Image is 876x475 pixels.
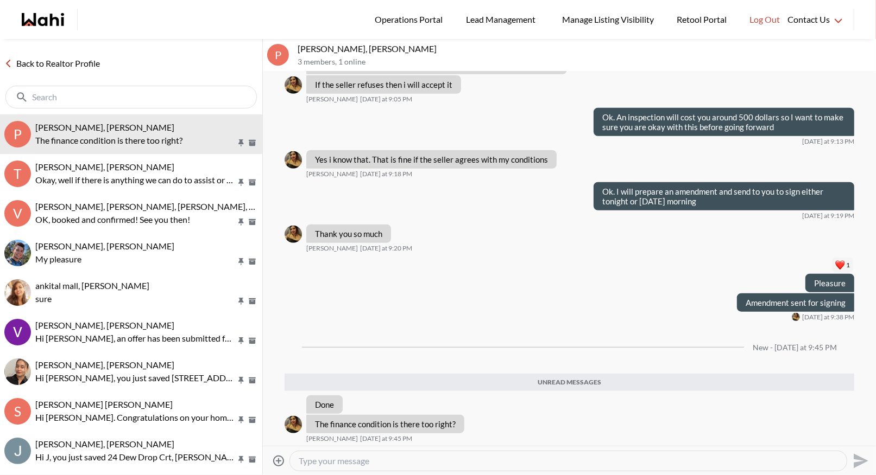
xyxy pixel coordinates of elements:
p: Hi [PERSON_NAME], you just saved [STREET_ADDRESS]. Would you like to book a showing or receive mo... [35,371,236,384]
textarea: Type your message [299,455,838,466]
span: [PERSON_NAME], [PERSON_NAME] [35,241,174,251]
div: Puja Mandal [285,151,302,169]
button: Archive [247,178,258,187]
p: sure [35,292,236,305]
span: [PERSON_NAME], [PERSON_NAME] [35,360,174,370]
p: The finance condition is there too right? [315,419,456,429]
span: [PERSON_NAME], [PERSON_NAME] [35,439,174,449]
p: Thank you so much [315,229,382,239]
button: Archive [247,217,258,227]
input: Search [32,92,232,102]
div: S [4,398,31,425]
button: Archive [247,138,258,147]
time: 2025-10-09T01:38:38.185Z [802,313,854,322]
p: Done [315,400,334,409]
div: Unread messages [285,374,854,391]
div: New - [DATE] at 9:45 PM [753,343,837,352]
p: The finance condition is there too right? [35,134,236,147]
div: P [4,121,31,147]
time: 2025-10-09T01:19:59.372Z [802,211,854,220]
p: If the seller refuses then i will accept it [315,80,452,89]
img: a [4,279,31,306]
button: Archive [247,257,258,266]
span: Retool Portal [677,12,730,27]
div: P [267,44,289,66]
a: Wahi homepage [22,13,64,26]
span: Operations Portal [375,12,446,27]
time: 2025-10-09T01:20:20.355Z [360,244,412,253]
span: [PERSON_NAME] [PERSON_NAME] [35,399,173,409]
span: [PERSON_NAME] [306,434,358,443]
button: Pin [236,376,246,385]
button: Pin [236,257,246,266]
img: V [4,240,31,266]
div: Puja Mandal [285,226,302,243]
div: t [4,161,31,187]
button: Archive [247,455,258,464]
span: [PERSON_NAME] [306,95,358,104]
span: [PERSON_NAME], [PERSON_NAME] [35,320,174,330]
p: [PERSON_NAME], [PERSON_NAME] [298,43,872,54]
span: ankital mall, [PERSON_NAME] [35,280,149,291]
div: Puja Mandal [285,76,302,94]
p: Ok. An inspection will cost you around 500 dollars so I want to make sure you are okay with this ... [602,112,846,132]
p: Hi J, you just saved 24 Dew Drop Crt, [PERSON_NAME]. Would you like to book a showing or receive ... [35,451,236,464]
span: Manage Listing Visibility [559,12,657,27]
div: V [4,200,31,227]
p: Yes i know that. That is fine if the seller agrees with my conditions [315,155,548,164]
span: [PERSON_NAME] [306,170,358,178]
img: P [285,76,302,94]
button: Pin [236,178,246,187]
img: P [792,313,800,321]
time: 2025-10-09T01:13:58.753Z [802,137,854,146]
img: R [4,358,31,385]
div: Raisa Rahim, Barbara [4,358,31,385]
span: Lead Management [466,12,539,27]
button: Pin [236,455,246,464]
time: 2025-10-09T01:45:51.091Z [360,434,412,443]
button: Pin [236,138,246,147]
div: Puja Mandal [792,313,800,321]
time: 2025-10-09T01:05:17.767Z [360,95,412,104]
img: P [285,151,302,169]
p: Pleasure [814,278,846,288]
span: [PERSON_NAME] [306,244,358,253]
button: Archive [247,376,258,385]
span: [PERSON_NAME], [PERSON_NAME], [PERSON_NAME], [PERSON_NAME] [35,201,317,211]
span: [PERSON_NAME], [PERSON_NAME] [35,122,174,132]
img: V [4,319,31,345]
div: ankital mall, Barbara [4,279,31,306]
p: Hi [PERSON_NAME]. Congratulations on your home purchase, we wish you all the best. [35,411,236,424]
button: Archive [247,297,258,306]
div: Puja Mandal [285,416,302,433]
p: Amendment sent for signing [746,298,846,307]
button: Pin [236,297,246,306]
button: Send [847,448,872,473]
button: Reactions: love [835,261,850,269]
button: Archive [247,336,258,345]
span: [PERSON_NAME], [PERSON_NAME] [35,162,174,172]
p: Hi [PERSON_NAME], an offer has been submitted for [STREET_ADDRESS]. If you’re still interested in... [35,332,236,345]
p: My pleasure [35,253,236,266]
img: P [285,416,302,433]
p: 3 members , 1 online [298,57,872,67]
img: J [4,438,31,464]
div: J D, Barbara [4,438,31,464]
img: P [285,226,302,243]
div: Volodymyr Vozniak, Barb [4,240,31,266]
time: 2025-10-09T01:18:15.004Z [360,170,412,178]
div: Vaghela Gaurang, Barbara [4,319,31,345]
p: Ok. I will prepare an amendment and send to you to sign either tonight or [DATE] morning [602,187,846,206]
button: Pin [236,217,246,227]
span: 1 [846,261,850,269]
p: Okay, well if there is anything we can do to assist or any info we can gather for you, don't hesi... [35,174,236,187]
button: Archive [247,415,258,425]
div: Reaction list [801,256,854,274]
span: Log Out [749,12,780,27]
button: Pin [236,336,246,345]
